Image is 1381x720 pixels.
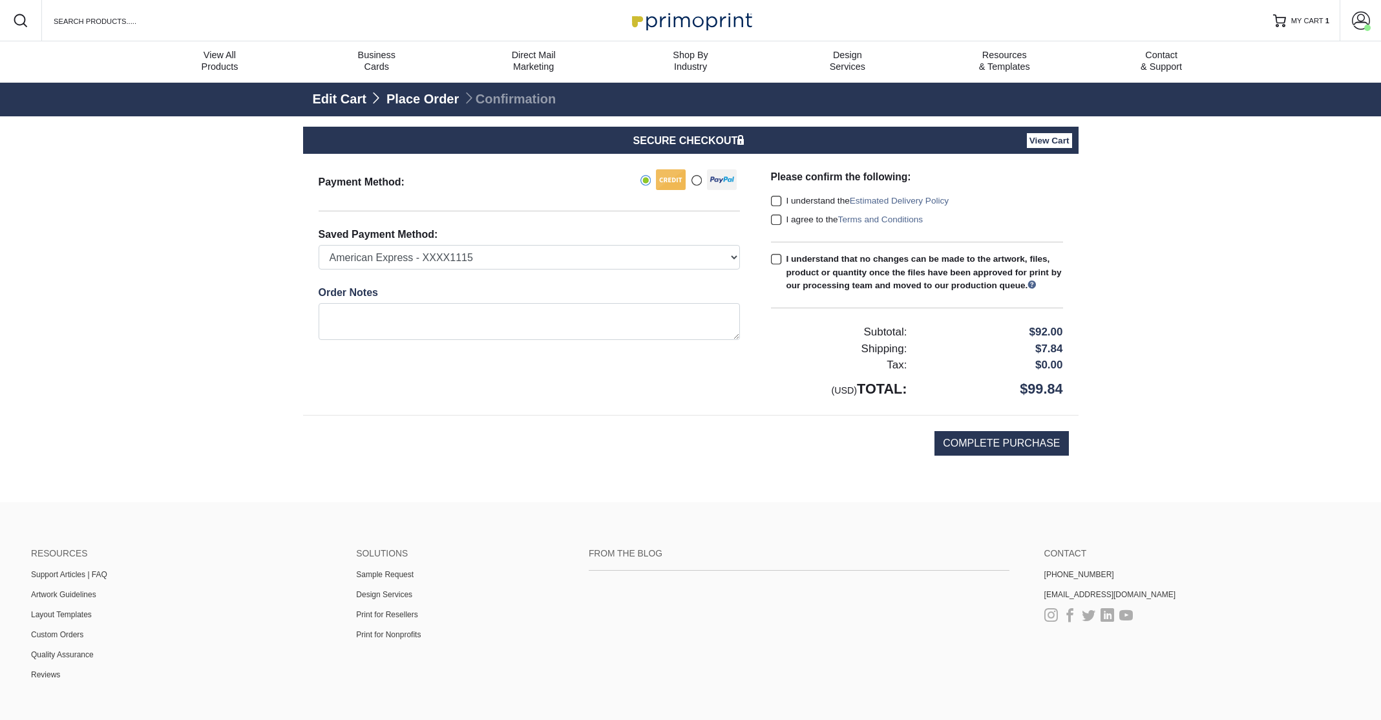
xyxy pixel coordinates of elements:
span: Confirmation [463,92,556,106]
h4: Solutions [356,549,569,560]
h4: Resources [31,549,337,560]
a: Design Services [356,590,412,599]
a: Place Order [386,92,459,106]
span: SECURE CHECKOUT [633,135,748,146]
a: Contact [1044,549,1350,560]
a: View AllProducts [142,41,299,83]
div: Marketing [455,49,612,72]
a: Shop ByIndustry [612,41,769,83]
a: Print for Nonprofits [356,630,421,639]
div: Shipping: [761,341,917,357]
div: Tax: [761,357,917,374]
div: & Templates [926,49,1083,72]
span: Contact [1083,49,1240,61]
img: Primoprint [626,6,755,34]
a: Sample Request [356,570,414,579]
a: Print for Resellers [356,610,417,619]
span: Shop By [612,49,769,61]
label: Saved Payment Method: [319,227,438,242]
div: & Support [1083,49,1240,72]
div: $7.84 [917,341,1073,357]
a: Support Articles | FAQ [31,570,107,579]
a: Layout Templates [31,610,92,619]
div: Please confirm the following: [771,169,1063,184]
div: Industry [612,49,769,72]
a: Edit Cart [313,92,366,106]
div: Cards [298,49,455,72]
h3: Payment Method: [319,176,446,188]
a: BusinessCards [298,41,455,83]
div: Products [142,49,299,72]
div: Services [769,49,926,72]
a: Reviews [31,670,60,679]
input: SEARCH PRODUCTS..... [52,14,171,29]
a: [PHONE_NUMBER] [1044,570,1114,579]
div: I understand that no changes can be made to the artwork, files, product or quantity once the file... [786,253,1063,292]
div: $99.84 [917,379,1073,400]
a: View Cart [1027,133,1072,148]
a: [EMAIL_ADDRESS][DOMAIN_NAME] [1044,590,1175,599]
div: $0.00 [917,357,1073,374]
input: COMPLETE PURCHASE [934,431,1068,456]
a: Terms and Conditions [838,215,923,224]
label: I understand the [771,195,949,207]
span: Business [298,49,455,61]
a: Direct MailMarketing [455,41,612,83]
a: Resources& Templates [926,41,1083,83]
a: DesignServices [769,41,926,83]
span: 1 [1325,17,1329,25]
span: Design [769,49,926,61]
label: I agree to the [771,213,923,226]
div: TOTAL: [761,379,917,400]
a: Custom Orders [31,630,83,639]
span: MY CART [1291,16,1323,26]
a: Estimated Delivery Policy [850,196,949,206]
div: Subtotal: [761,324,917,341]
a: Quality Assurance [31,650,94,659]
div: $92.00 [917,324,1073,341]
span: Direct Mail [455,49,612,61]
a: Contact& Support [1083,41,1240,83]
a: Artwork Guidelines [31,590,96,599]
small: (USD) [831,385,857,396]
span: View All [142,49,299,61]
span: Resources [926,49,1083,61]
h4: From the Blog [589,549,1009,560]
label: Order Notes [319,285,378,301]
